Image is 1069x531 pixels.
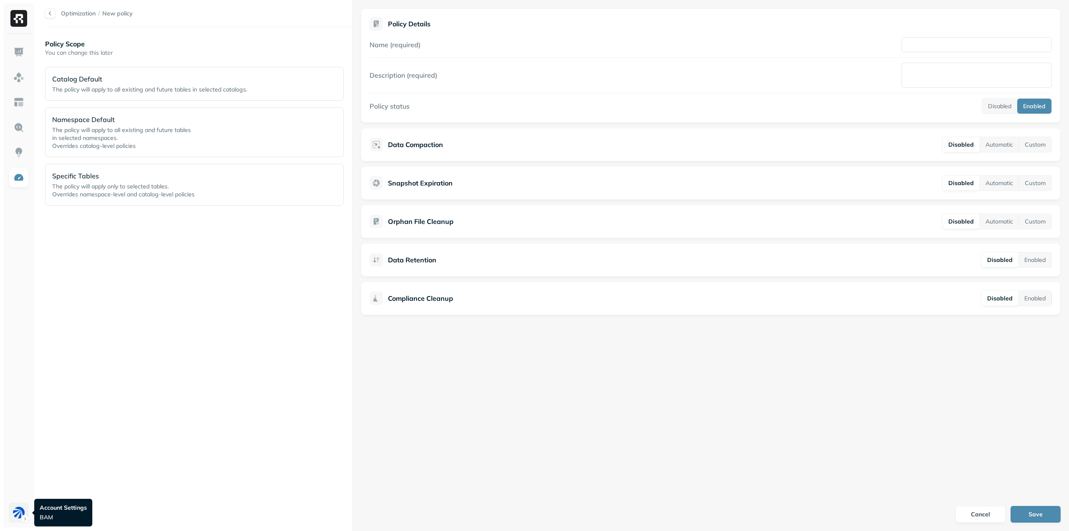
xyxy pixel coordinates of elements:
[10,10,27,27] img: Ryft
[13,97,24,108] img: Asset Explorer
[13,147,24,158] img: Insights
[45,107,344,157] div: Namespace DefaultThe policy will apply to all existing and future tablesin selected namespaces.Ov...
[13,507,25,518] img: BAM
[13,172,24,183] img: Optimization
[52,183,169,190] span: The policy will apply only to selected tables.
[1011,506,1061,523] button: Save
[52,134,118,142] span: in selected namespaces.
[981,291,1018,306] button: Disabled
[1019,175,1051,191] button: Custom
[942,214,980,229] button: Disabled
[1018,252,1051,267] button: Enabled
[388,140,443,150] p: Data Compaction
[981,252,1018,267] button: Disabled
[1018,291,1051,306] button: Enabled
[1017,99,1051,114] button: Enabled
[13,72,24,83] img: Assets
[388,178,453,188] p: Snapshot Expiration
[370,102,410,110] label: Policy status
[955,506,1006,523] button: Cancel
[102,10,133,18] span: New policy
[982,99,1017,114] button: Disabled
[388,255,436,265] p: Data Retention
[45,164,344,206] div: Specific TablesThe policy will apply only to selected tables.Overrides namespace-level and catalo...
[13,122,24,133] img: Query Explorer
[45,49,352,57] p: You can change this later
[40,504,87,512] p: Account Settings
[40,513,87,521] p: BAM
[980,175,1019,191] button: Automatic
[61,10,133,18] nav: breadcrumb
[52,142,136,150] span: Overrides catalog-level policies
[13,47,24,58] img: Dashboard
[942,175,980,191] button: Disabled
[370,41,421,49] label: Name (required)
[52,171,312,181] p: Specific Tables
[388,216,453,226] p: Orphan File Cleanup
[52,191,195,198] span: Overrides namespace-level and catalog-level policies
[370,71,437,79] label: Description (required)
[52,86,247,93] span: The policy will apply to all existing and future tables in selected catalogs.
[61,10,96,17] a: Optimization
[98,10,100,18] p: /
[45,39,352,49] p: Policy Scope
[388,20,431,28] p: Policy Details
[52,114,312,124] p: Namespace Default
[1019,137,1051,152] button: Custom
[52,74,312,84] p: Catalog Default
[52,126,191,134] span: The policy will apply to all existing and future tables
[1019,214,1051,229] button: Custom
[980,214,1019,229] button: Automatic
[45,67,344,101] div: Catalog DefaultThe policy will apply to all existing and future tables in selected catalogs.
[942,137,980,152] button: Disabled
[388,293,453,303] p: Compliance Cleanup
[980,137,1019,152] button: Automatic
